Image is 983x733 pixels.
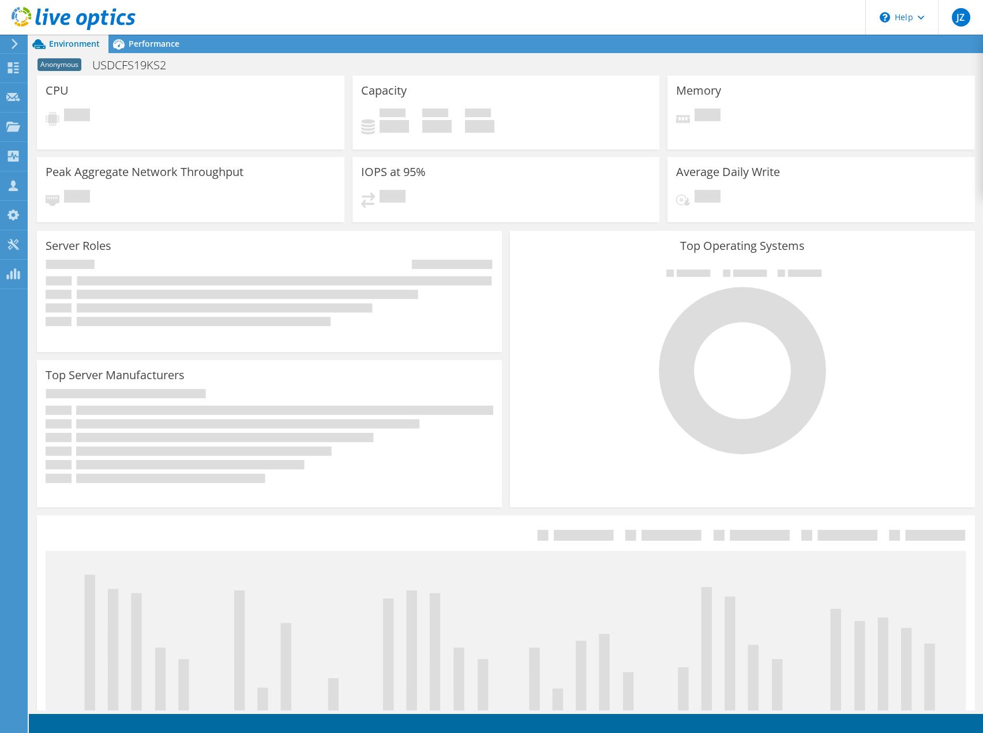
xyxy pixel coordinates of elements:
[695,109,721,124] span: Pending
[64,109,90,124] span: Pending
[46,240,111,252] h3: Server Roles
[380,190,406,205] span: Pending
[676,84,721,97] h3: Memory
[952,8,970,27] span: JZ
[880,12,890,23] svg: \n
[46,84,69,97] h3: CPU
[46,369,185,382] h3: Top Server Manufacturers
[361,84,407,97] h3: Capacity
[46,166,243,178] h3: Peak Aggregate Network Throughput
[465,120,494,133] h4: 0 GiB
[37,58,81,71] span: Anonymous
[465,109,491,120] span: Total
[676,166,780,178] h3: Average Daily Write
[380,109,406,120] span: Used
[49,38,100,49] span: Environment
[422,109,448,120] span: Free
[87,59,184,72] h1: USDCFS19KS2
[695,190,721,205] span: Pending
[380,120,409,133] h4: 0 GiB
[361,166,426,178] h3: IOPS at 95%
[422,120,452,133] h4: 0 GiB
[64,190,90,205] span: Pending
[129,38,179,49] span: Performance
[519,240,966,252] h3: Top Operating Systems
